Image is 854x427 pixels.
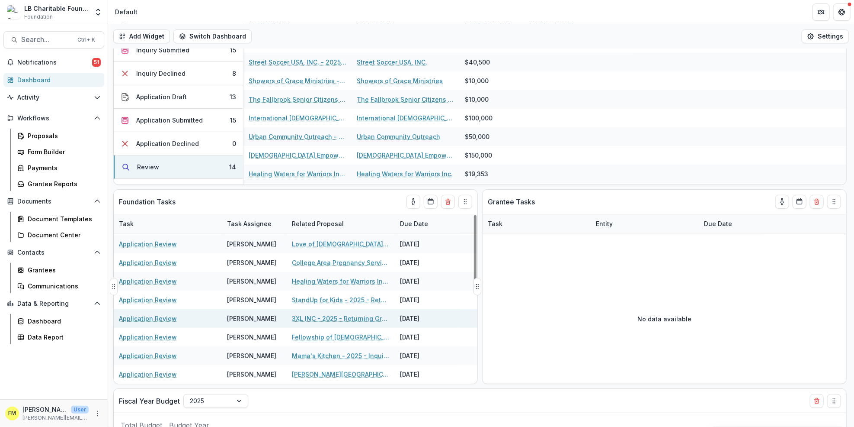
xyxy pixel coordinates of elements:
a: Document Templates [14,212,104,226]
div: Grantees [28,265,97,275]
div: [DATE] [395,365,460,384]
a: Application Review [119,295,177,304]
a: International [DEMOGRAPHIC_DATA] [DEMOGRAPHIC_DATA] of [GEOGRAPHIC_DATA] [357,113,454,123]
button: Open Workflows [3,111,104,125]
span: Search... [21,36,72,44]
a: Data Report [14,330,104,344]
div: Review [137,162,159,171]
a: Urban Community Outreach [357,132,440,141]
div: Due Date [395,219,433,228]
a: The Fallbrook Senior Citizens Service Club [357,95,454,104]
a: International [DEMOGRAPHIC_DATA] [DEMOGRAPHIC_DATA] of [GEOGRAPHIC_DATA] - 2025 - Grant Funding R... [249,113,346,123]
p: [PERSON_NAME] [22,405,67,414]
span: 51 [92,58,101,67]
div: Related Proposal [287,214,395,233]
a: Communications [14,279,104,293]
button: Delete card [810,394,824,408]
a: Application Review [119,239,177,249]
div: [PERSON_NAME] [227,258,276,267]
a: 3XL INC - 2025 - Returning Grantee Application Form [292,314,390,323]
a: Application Review [119,333,177,342]
a: Healing Waters for Warriors Inc. - 2025 - Grant Funding Request Requirements and Questionnaires [292,277,390,286]
button: Drag [827,394,841,408]
div: 15 [230,45,236,55]
span: Data & Reporting [17,300,90,307]
a: Street Soccer USA, INC. - 2025 - Inquiry Form [249,58,346,67]
div: Grantee Reports [28,179,97,188]
div: Entity [591,219,618,228]
div: [PERSON_NAME] [227,333,276,342]
nav: breadcrumb [112,6,141,18]
div: Task [114,214,222,233]
div: Form Builder [28,147,97,156]
div: [PERSON_NAME] [227,277,276,286]
div: $10,000 [465,76,489,85]
button: toggle-assigned-to-me [406,195,420,209]
a: Fellowship of [DEMOGRAPHIC_DATA][PERSON_NAME] - 2025 - Returning Grantee Application Form [292,333,390,342]
div: Task Assignee [222,214,287,233]
a: Application Review [119,351,177,360]
a: Application Review [119,370,177,379]
button: Drag [827,195,841,209]
div: $19,353 [465,169,488,178]
span: Foundation [24,13,53,21]
a: Healing Waters for Warriors Inc. - 2025 - Grant Funding Request Requirements and Questionnaires [249,169,346,178]
p: Grantee Tasks [488,197,535,207]
a: Mama's Kitchen - 2025 - Inquiry Form [292,351,390,360]
button: Open Data & Reporting [3,297,104,311]
div: Task Assignee [222,219,277,228]
div: Inquiry Declined [136,69,186,78]
div: Application Draft [136,92,187,101]
p: Foundation Tasks [119,197,176,207]
div: [PERSON_NAME] [227,351,276,360]
a: Form Builder [14,145,104,159]
p: User [71,406,89,414]
div: 15 [230,116,236,125]
button: Inquiry Submitted15 [114,39,243,62]
button: Settings [802,29,849,43]
div: Application Submitted [136,116,203,125]
a: College Area Pregnancy Services - 2025 - Grant Funding Request Requirements and Questionnaires [292,258,390,267]
a: Showers of Grace Ministries - 2025 - Inquiry Form [249,76,346,85]
div: Entity [591,214,699,233]
span: Workflows [17,115,90,122]
div: Communications [28,281,97,291]
div: Payments [28,163,97,172]
span: Documents [17,198,90,205]
div: [DATE] [395,272,460,291]
div: Application Declined [136,139,199,148]
div: LB Charitable Foundation [24,4,89,13]
button: More [92,408,102,419]
div: [DATE] [395,346,460,365]
button: Search... [3,31,104,49]
img: LB Charitable Foundation [7,5,21,19]
button: Open entity switcher [92,3,104,21]
div: [DATE] [395,253,460,272]
a: Application Review [119,314,177,323]
a: StandUp for Kids - 2025 - Returning Grantee Application Form [292,295,390,304]
div: Default [115,7,138,16]
p: [PERSON_NAME][EMAIL_ADDRESS][DOMAIN_NAME] [22,414,89,422]
button: Application Draft13 [114,85,243,109]
a: Healing Waters for Warriors Inc. [357,169,453,178]
div: Related Proposal [287,219,349,228]
a: Showers of Grace Ministries [357,76,443,85]
div: Due Date [699,219,737,228]
a: Dashboard [3,73,104,87]
button: Drag [110,278,118,295]
div: Proposals [28,131,97,140]
div: [DATE] [395,328,460,346]
button: Switch Dashboard [173,29,252,43]
div: $100,000 [465,113,493,123]
button: Calendar [793,195,806,209]
a: Grantee Reports [14,177,104,191]
a: [DEMOGRAPHIC_DATA] Empowerment Ministry [357,151,454,160]
div: Task [483,214,591,233]
div: Task [114,219,139,228]
div: Document Center [28,230,97,239]
button: Open Activity [3,91,104,104]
